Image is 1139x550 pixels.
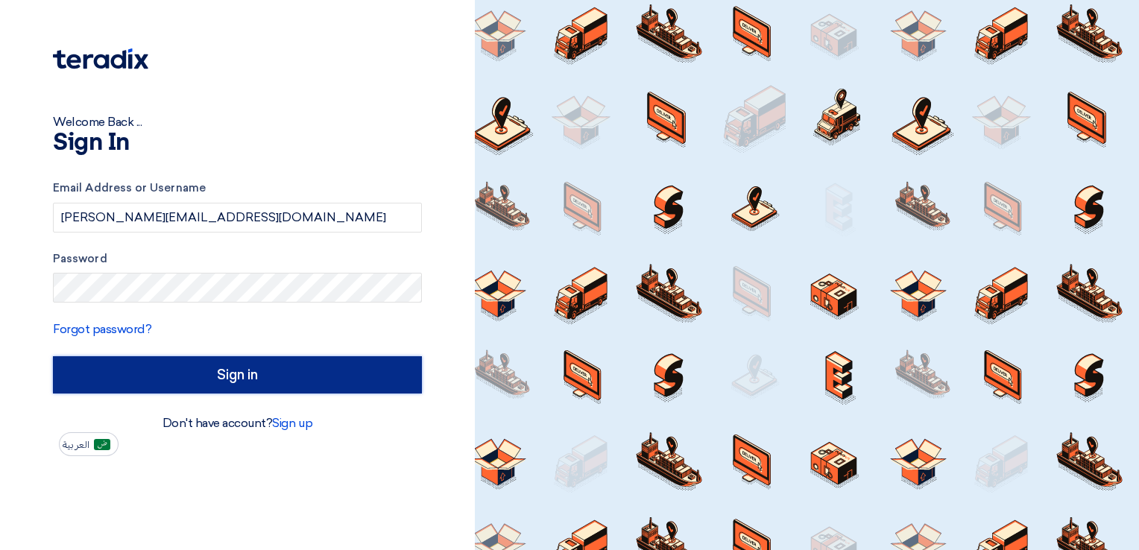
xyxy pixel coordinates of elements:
div: Welcome Back ... [53,113,422,131]
button: العربية [59,432,119,456]
a: Sign up [272,416,312,430]
input: Enter your business email or username [53,203,422,233]
span: العربية [63,440,89,450]
label: Email Address or Username [53,180,422,197]
h1: Sign In [53,131,422,155]
a: Forgot password? [53,322,151,336]
img: Teradix logo [53,48,148,69]
img: ar-AR.png [94,439,110,450]
input: Sign in [53,356,422,393]
label: Password [53,250,422,268]
div: Don't have account? [53,414,422,432]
